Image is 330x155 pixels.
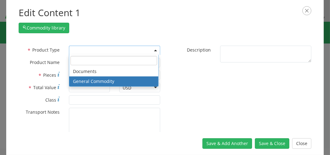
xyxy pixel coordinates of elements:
[255,138,289,149] button: Save & Close
[292,138,311,149] button: Close
[69,76,158,86] li: General Commodity
[19,6,311,20] h2: Edit Content 1
[202,138,252,149] button: Save & Add Another
[26,109,60,115] span: Transport Notes
[69,66,158,76] li: Documents
[43,72,56,78] span: Pieces
[33,84,56,90] span: Total Value
[19,23,69,33] button: Commodity library
[187,47,211,53] span: Description
[123,85,131,91] div: USD
[32,47,60,53] span: Product Type
[30,59,60,65] span: Product Name
[45,97,56,103] span: Class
